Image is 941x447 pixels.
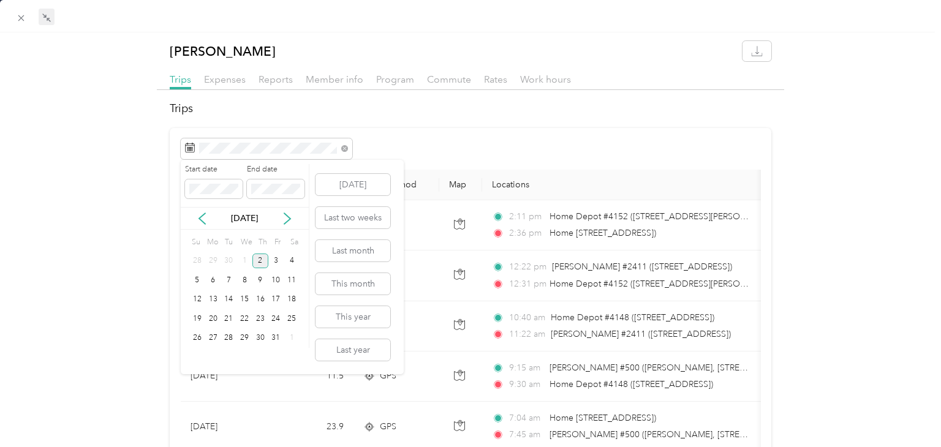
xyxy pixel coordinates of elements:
div: 16 [252,292,268,307]
div: 1 [284,331,300,346]
th: Locations [482,170,764,200]
div: 27 [205,331,221,346]
div: 18 [284,292,300,307]
span: 10:40 am [509,311,545,325]
td: 11.5 [273,351,353,402]
div: 5 [189,272,205,288]
span: Expenses [204,73,246,85]
div: 23 [252,311,268,326]
div: Tu [222,234,234,251]
div: 12 [189,292,205,307]
button: This month [316,273,390,295]
div: 10 [268,272,284,288]
div: 31 [268,331,284,346]
span: Member info [306,73,363,85]
span: Home [STREET_ADDRESS]) [550,228,656,238]
span: Home Depot #4152 ([STREET_ADDRESS][PERSON_NAME][PERSON_NAME]) [550,279,849,289]
span: 12:31 pm [509,277,544,291]
span: 12:22 pm [509,260,546,274]
div: 26 [189,331,205,346]
div: 29 [205,254,221,269]
span: [PERSON_NAME] #500 ([PERSON_NAME], [STREET_ADDRESS][PERSON_NAME][US_STATE]) [550,362,910,373]
div: 15 [236,292,252,307]
div: 1 [236,254,252,269]
div: Fr [272,234,284,251]
div: 21 [221,311,236,326]
span: Home Depot #4148 ([STREET_ADDRESS]) [550,379,713,389]
p: [PERSON_NAME] [170,41,276,61]
div: 6 [205,272,221,288]
span: Program [376,73,414,85]
div: Su [189,234,201,251]
div: 24 [268,311,284,326]
div: 14 [221,292,236,307]
div: 9 [252,272,268,288]
button: Last month [316,240,390,261]
button: This year [316,306,390,328]
span: 7:04 am [509,411,544,425]
div: 28 [221,331,236,346]
div: 22 [236,311,252,326]
div: 28 [189,254,205,269]
th: Map [439,170,482,200]
span: [PERSON_NAME] #500 ([PERSON_NAME], [STREET_ADDRESS][PERSON_NAME][US_STATE]) [550,429,910,440]
span: Home Depot #4152 ([STREET_ADDRESS][PERSON_NAME][PERSON_NAME]) [550,211,849,222]
span: Home Depot #4148 ([STREET_ADDRESS]) [551,312,714,323]
div: 25 [284,311,300,326]
span: [PERSON_NAME] #2411 ([STREET_ADDRESS]) [551,329,731,339]
span: 7:45 am [509,428,544,441]
td: [DATE] [181,351,273,402]
div: 13 [205,292,221,307]
button: Last two weeks [316,207,390,228]
div: 2 [252,254,268,269]
div: 20 [205,311,221,326]
div: 19 [189,311,205,326]
span: 11:22 am [509,328,545,341]
div: 4 [284,254,300,269]
span: [PERSON_NAME] #2411 ([STREET_ADDRESS]) [552,261,732,272]
iframe: Everlance-gr Chat Button Frame [872,378,941,447]
div: Th [257,234,268,251]
div: 7 [221,272,236,288]
span: Reports [259,73,293,85]
span: 2:36 pm [509,227,544,240]
div: 30 [221,254,236,269]
div: Sa [288,234,300,251]
span: Trips [170,73,191,85]
span: Home [STREET_ADDRESS]) [550,413,656,423]
span: 9:30 am [509,378,544,391]
span: Work hours [520,73,571,85]
div: 29 [236,331,252,346]
div: We [238,234,252,251]
span: 2:11 pm [509,210,544,223]
div: 17 [268,292,284,307]
div: 30 [252,331,268,346]
label: Start date [185,164,243,175]
span: Commute [427,73,471,85]
label: End date [247,164,304,175]
h2: Trips [170,100,771,117]
span: 9:15 am [509,361,544,375]
div: 11 [284,272,300,288]
div: Mo [205,234,219,251]
span: GPS [380,369,396,383]
p: [DATE] [219,212,270,225]
button: Last year [316,339,390,361]
span: Rates [484,73,507,85]
div: 3 [268,254,284,269]
button: [DATE] [316,174,390,195]
span: GPS [380,420,396,434]
div: 8 [236,272,252,288]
